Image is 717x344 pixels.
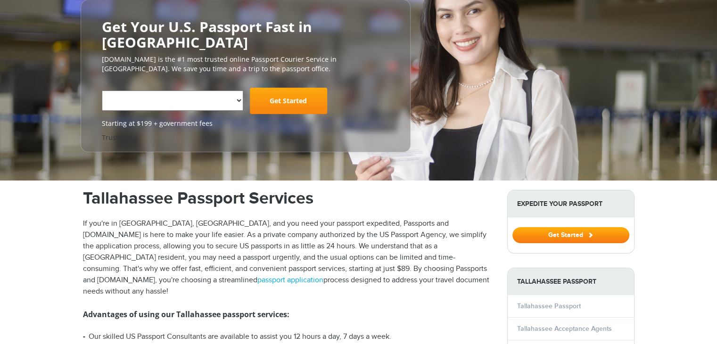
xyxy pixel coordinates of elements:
p: [DOMAIN_NAME] is the #1 most trusted online Passport Courier Service in [GEOGRAPHIC_DATA]. We sav... [102,55,389,74]
a: Get Started [512,231,629,238]
a: Get Started [250,88,327,114]
p: If you're in [GEOGRAPHIC_DATA], [GEOGRAPHIC_DATA], and you need your passport expedited, Passport... [83,218,493,297]
li: Our skilled US Passport Consultants are available to assist you 12 hours a day, 7 days a week. [83,331,493,343]
h1: Tallahassee Passport Services [83,190,493,207]
a: passport application [257,276,323,285]
a: Tallahassee Acceptance Agents [517,325,612,333]
a: Tallahassee Passport [517,302,581,310]
strong: Tallahassee Passport [508,268,634,295]
a: Trustpilot [102,133,132,142]
button: Get Started [512,227,629,243]
h3: Advantages of using our Tallahassee passport services: [83,309,493,320]
span: Starting at $199 + government fees [102,119,389,128]
strong: Expedite Your Passport [508,190,634,217]
h2: Get Your U.S. Passport Fast in [GEOGRAPHIC_DATA] [102,19,389,50]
